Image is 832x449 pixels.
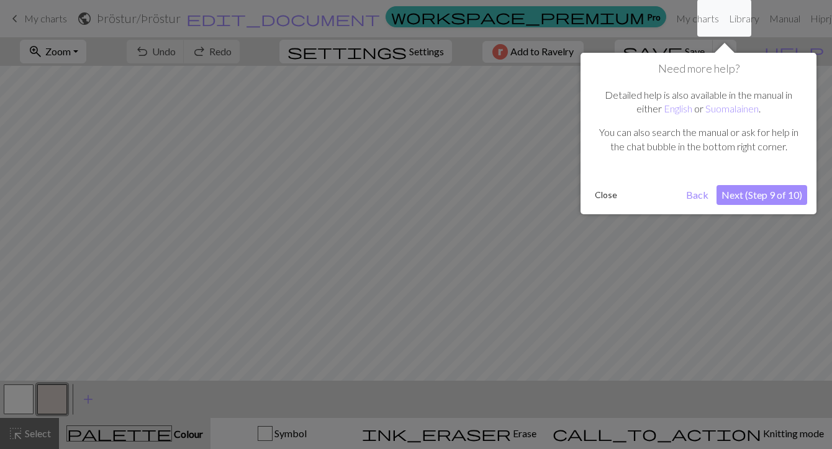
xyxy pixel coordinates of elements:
[590,62,807,76] h1: Need more help?
[681,185,713,205] button: Back
[596,125,801,153] p: You can also search the manual or ask for help in the chat bubble in the bottom right corner.
[705,102,759,114] a: Suomalainen
[581,53,816,214] div: Need more help?
[664,102,692,114] a: English
[596,88,801,116] p: Detailed help is also available in the manual in either or .
[590,186,622,204] button: Close
[717,185,807,205] button: Next (Step 9 of 10)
